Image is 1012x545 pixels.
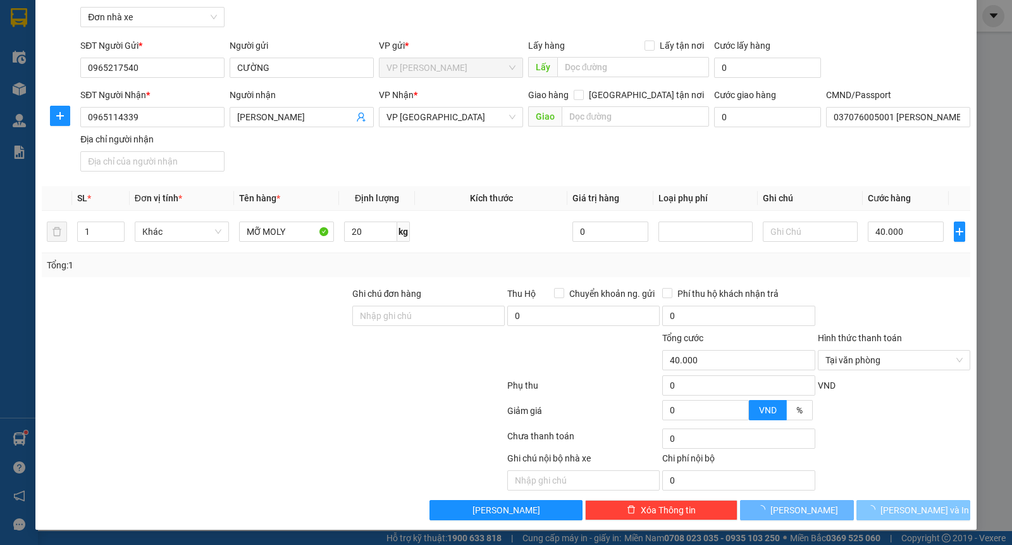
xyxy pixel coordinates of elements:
span: [PERSON_NAME] [472,503,540,517]
input: 0 [572,222,648,242]
th: Loại phụ phí [653,186,758,211]
b: GỬI : VP [PERSON_NAME] [16,92,219,113]
div: SĐT Người Nhận [80,88,225,102]
li: Số 10 ngõ 15 Ngọc Hồi, Q.[PERSON_NAME], [GEOGRAPHIC_DATA] [118,31,529,47]
div: SĐT Người Gửi [80,39,225,53]
span: Lấy tận nơi [655,39,709,53]
input: Ghi Chú [763,222,858,242]
button: [PERSON_NAME] [429,500,582,520]
span: Định lượng [355,193,399,203]
div: Người nhận [230,88,374,102]
span: Đơn nhà xe [88,8,217,27]
span: VP Nhận [379,90,414,100]
div: Chưa thanh toán [506,429,661,451]
th: Ghi chú [758,186,863,211]
span: % [796,405,803,415]
span: Cước hàng [868,193,911,203]
label: Ghi chú đơn hàng [352,289,422,299]
label: Cước lấy hàng [714,41,770,51]
span: loading [867,505,880,514]
span: Giá trị hàng [572,193,619,203]
span: loading [756,505,770,514]
span: Tại văn phòng [825,351,963,370]
button: plus [954,222,965,242]
span: user-add [356,112,366,122]
div: VP gửi [379,39,523,53]
input: Nhập ghi chú [507,470,660,491]
input: Địa chỉ của người nhận [80,151,225,172]
span: [PERSON_NAME] [770,503,838,517]
span: Kích thước [470,193,513,203]
span: kg [397,222,410,242]
div: Người gửi [230,39,374,53]
input: VD: Bàn, Ghế [239,222,334,242]
button: deleteXóa Thông tin [585,500,737,520]
label: Cước giao hàng [714,90,776,100]
div: Chi phí nội bộ [662,451,815,470]
div: Tổng: 1 [47,258,392,272]
span: [PERSON_NAME] và In [880,503,969,517]
span: VND [759,405,777,415]
span: Giao [528,106,562,127]
input: Dọc đường [562,106,710,127]
span: Phí thu hộ khách nhận trả [672,287,784,301]
li: Hotline: 19001155 [118,47,529,63]
input: Cước lấy hàng [714,58,821,78]
div: Phụ thu [506,379,661,401]
input: Cước giao hàng [714,107,821,127]
button: delete [47,222,67,242]
span: Tên hàng [239,193,280,203]
span: Lấy [528,57,557,77]
span: Chuyển khoản ng. gửi [564,287,660,301]
button: [PERSON_NAME] và In [856,500,970,520]
span: Lấy hàng [528,41,565,51]
div: Ghi chú nội bộ nhà xe [507,451,660,470]
input: Dọc đường [557,57,710,77]
div: CMND/Passport [826,88,970,102]
span: plus [51,111,70,121]
button: [PERSON_NAME] [740,500,854,520]
span: SL [77,193,87,203]
span: Giao hàng [528,90,569,100]
img: logo.jpg [16,16,79,79]
span: Đơn vị tính [135,193,182,203]
span: plus [954,227,965,237]
input: Ghi chú đơn hàng [352,306,505,326]
span: Khác [142,222,222,241]
span: VP Lê Duẩn [386,58,515,77]
span: [GEOGRAPHIC_DATA] tận nơi [584,88,709,102]
span: Xóa Thông tin [641,503,696,517]
label: Hình thức thanh toán [818,333,902,343]
span: VND [818,380,836,391]
span: delete [627,505,636,515]
span: Thu Hộ [507,289,536,299]
div: Giảm giá [506,404,661,426]
span: VP Ninh Bình [386,108,515,127]
span: Tổng cước [662,333,703,343]
div: Địa chỉ người nhận [80,132,225,146]
button: plus [50,106,70,126]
